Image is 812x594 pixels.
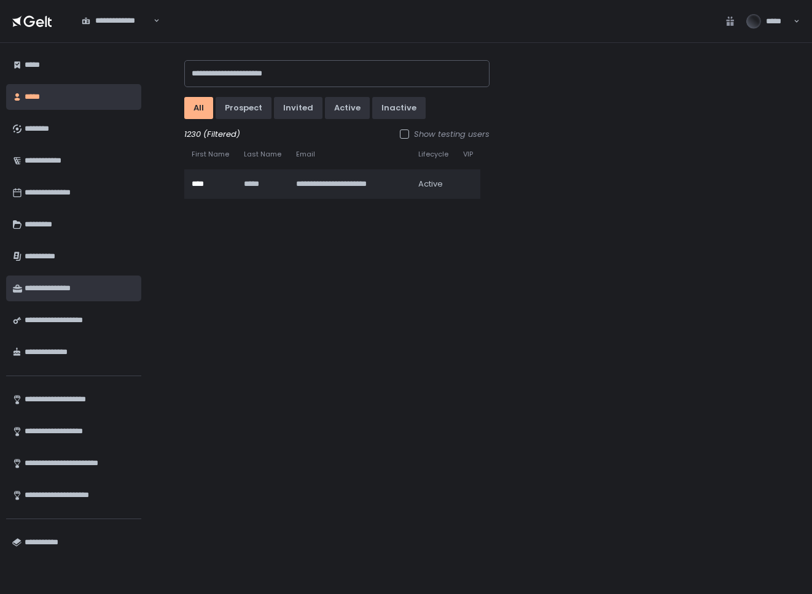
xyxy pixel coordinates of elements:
button: All [184,97,213,119]
div: invited [283,102,313,114]
span: active [418,179,443,190]
div: inactive [381,102,416,114]
span: First Name [192,150,229,159]
div: All [193,102,204,114]
span: Last Name [244,150,281,159]
div: prospect [225,102,262,114]
div: 1230 (Filtered) [184,129,490,140]
button: prospect [216,97,271,119]
span: VIP [463,150,473,159]
button: active [325,97,370,119]
div: active [334,102,361,114]
button: invited [274,97,322,119]
span: Email [296,150,315,159]
div: Search for option [74,8,160,34]
button: inactive [372,97,426,119]
span: Lifecycle [418,150,448,159]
